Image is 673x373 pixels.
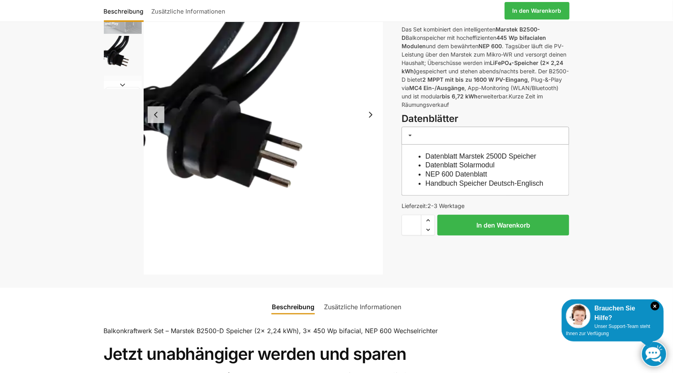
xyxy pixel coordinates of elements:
[319,297,406,316] a: Zusätzliche Informationen
[442,93,478,100] strong: bis 6,72 kWh
[402,202,464,209] span: Lieferzeit:
[362,106,379,123] button: Next slide
[104,36,142,74] img: Anschlusskabel-3meter_schweizer-stecker
[148,1,230,20] a: Zusätzliche Informationen
[478,43,502,49] strong: NEP 600
[402,112,569,126] h3: Datenblätter
[421,225,435,235] span: Reduce quantity
[402,25,569,109] p: Das Set kombiniert den intelligenten Balkonspeicher mit hocheffizienten und dem bewährten . Tagsü...
[104,76,142,114] img: ChatGPT Image 29. März 2025, 12_41_06
[102,35,142,75] li: 3 / 9
[102,75,142,114] li: 4 / 9
[566,304,659,323] div: Brauchen Sie Hilfe?
[104,344,570,364] h1: Jetzt unabhängiger werden und sparen
[425,170,487,178] a: NEP 600 Datenblatt
[402,215,421,236] input: Produktmenge
[505,2,570,20] a: In den Warenkorb
[437,215,569,236] button: In den Warenkorb
[566,304,591,328] img: Customer service
[148,106,164,123] button: Previous slide
[104,326,570,336] p: Balkonkraftwerk Set – Marstek B2500-D Speicher (2x 2,24 kWh), 3× 450 Wp bifacial, NEP 600 Wechsel...
[566,324,650,336] span: Unser Support-Team steht Ihnen zur Verfügung
[427,202,464,209] span: 2-3 Werktage
[651,302,659,310] i: Schließen
[425,161,495,169] a: Datenblatt Solarmodul
[425,179,543,187] a: Handbuch Speicher Deutsch-Englisch
[422,76,528,83] strong: 2 MPPT mit bis zu 1600 W PV-Eingang
[421,215,435,226] span: Increase quantity
[409,84,464,91] strong: MC4 Ein-/Ausgänge
[400,240,571,262] iframe: Sicherer Rahmen für schnelle Bezahlvorgänge
[267,297,319,316] a: Beschreibung
[104,1,148,20] a: Beschreibung
[104,81,142,89] button: Next slide
[425,152,536,160] a: Datenblatt Marstek 2500D Speicher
